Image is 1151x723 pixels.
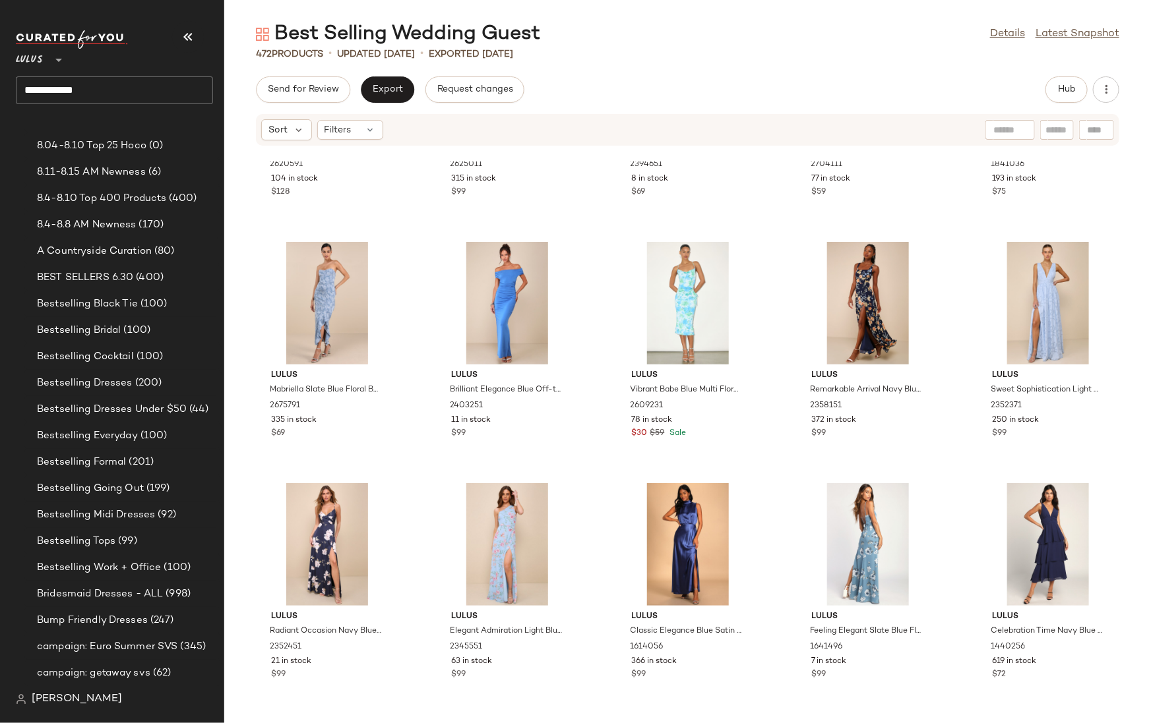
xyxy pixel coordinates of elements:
[37,349,134,364] span: Bestselling Cocktail
[632,611,744,623] span: Lulus
[37,587,163,602] span: Bridesmaid Dresses - ALL
[152,244,175,259] span: (80)
[150,666,171,681] span: (62)
[115,534,137,549] span: (99)
[256,21,540,47] div: Best Selling Wedding Guest
[271,370,383,382] span: Lulus
[16,694,26,705] img: svg%3e
[812,187,826,198] span: $59
[801,242,935,364] img: 11518621_2358151.jpg
[812,370,924,382] span: Lulus
[261,242,394,364] img: 2675791_02_front.jpg
[992,173,1036,185] span: 193 in stock
[632,415,673,426] span: 78 in stock
[37,270,133,285] span: BEST SELLERS 6.30
[133,376,162,391] span: (200)
[146,138,163,154] span: (0)
[270,625,382,637] span: Radiant Occasion Navy Blue Floral Satin A-Line Maxi Dress
[328,46,332,62] span: •
[16,45,43,69] span: Lulus
[811,641,843,653] span: 1641496
[37,376,133,391] span: Bestselling Dresses
[420,46,423,62] span: •
[271,187,290,198] span: $128
[1045,76,1088,103] button: Hub
[146,165,161,180] span: (6)
[632,370,744,382] span: Lulus
[256,28,269,41] img: svg%3e
[1057,84,1076,95] span: Hub
[32,691,122,707] span: [PERSON_NAME]
[178,639,206,654] span: (345)
[155,507,176,523] span: (92)
[650,428,665,440] span: $59
[361,76,414,103] button: Export
[451,669,466,681] span: $99
[441,483,574,606] img: 11482141_2345551.jpg
[256,49,272,59] span: 472
[992,669,1006,681] span: $72
[271,611,383,623] span: Lulus
[127,455,154,470] span: (201)
[37,560,162,575] span: Bestselling Work + Office
[270,384,382,396] span: Mabriella Slate Blue Floral Burnout Ruffled Maxi Dress
[37,402,187,417] span: Bestselling Dresses Under $50
[991,159,1024,171] span: 1841036
[812,669,826,681] span: $99
[138,297,168,312] span: (100)
[256,76,350,103] button: Send for Review
[990,26,1025,42] a: Details
[668,429,687,438] span: Sale
[144,481,170,496] span: (199)
[37,534,115,549] span: Bestselling Tops
[451,370,563,382] span: Lulus
[270,159,303,171] span: 2620591
[134,349,164,364] span: (100)
[451,415,491,426] span: 11 in stock
[37,639,178,654] span: campaign: Euro Summer SVS
[16,30,128,49] img: cfy_white_logo.C9jOOHJF.svg
[133,270,164,285] span: (400)
[811,159,842,171] span: 2704111
[429,47,513,61] p: Exported [DATE]
[631,641,664,653] span: 1614056
[632,173,669,185] span: 8 in stock
[992,415,1039,426] span: 250 in stock
[450,625,562,637] span: Elegant Admiration Light Blue Floral One-Shoulder Maxi Dress
[271,428,285,440] span: $69
[801,483,935,606] img: 10070401_1641496.jpg
[992,428,1007,440] span: $99
[632,187,646,198] span: $69
[631,384,743,396] span: Vibrant Babe Blue Multi Floral Cutout Drawstring Midi Dress
[811,400,842,412] span: 2358151
[37,217,137,233] span: 8.4-8.8 AM Newness
[992,656,1036,668] span: 619 in stock
[631,625,743,637] span: Classic Elegance Blue Satin Sleeveless Mock Neck Maxi Dress
[268,123,288,137] span: Sort
[37,455,127,470] span: Bestselling Formal
[337,47,415,61] p: updated [DATE]
[267,84,339,95] span: Send for Review
[325,123,352,137] span: Filters
[37,507,155,523] span: Bestselling Midi Dresses
[992,187,1006,198] span: $75
[450,159,482,171] span: 2625011
[632,428,648,440] span: $30
[256,47,323,61] div: Products
[991,384,1103,396] span: Sweet Sophistication Light Blue Burnout Floral Maxi Dress
[37,481,144,496] span: Bestselling Going Out
[991,625,1103,637] span: Celebration Time Navy Blue Sleeveless Tiered Midi Dress
[425,76,524,103] button: Request changes
[271,669,286,681] span: $99
[992,370,1104,382] span: Lulus
[450,384,562,396] span: Brilliant Elegance Blue Off-the-Shoulder Backless Maxi Dress
[991,400,1022,412] span: 2352371
[270,641,301,653] span: 2352451
[991,641,1025,653] span: 1440256
[37,297,138,312] span: Bestselling Black Tie
[811,625,923,637] span: Feeling Elegant Slate Blue Floral Print Lace-Up Slit Maxi Dress
[450,641,482,653] span: 2345551
[148,613,174,628] span: (247)
[137,217,164,233] span: (170)
[270,400,300,412] span: 2675791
